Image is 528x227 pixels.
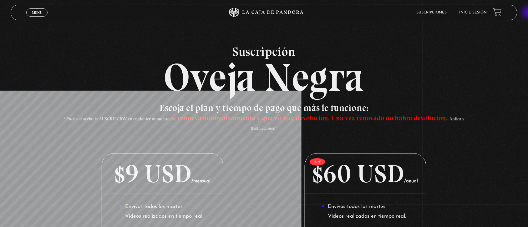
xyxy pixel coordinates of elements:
a: Inicie sesión [459,11,487,14]
a: View your shopping cart [493,8,502,17]
a: Suscripciones [417,11,447,14]
span: /anual [404,179,418,184]
span: /mensual [191,179,211,184]
p: $9 USD [102,154,223,194]
span: Menu [32,11,42,14]
span: Cerrar [30,16,44,20]
span: * Puede cancelar la SUSCRIPCIÓN en cualquier momento, - Aplican Restricciones * [64,116,464,131]
span: Suscripción [11,45,518,58]
p: $60 USD [305,154,426,194]
li: Envivos todos los martes Videos realizados en tiempo real. [119,202,206,221]
span: se renueva automáticamente y que no hay devolución. Una vez renovado no habrá devolución. [170,114,447,122]
h3: Escoja el plan y tiempo de pago que más le funcione: [61,103,467,131]
li: Envivos todos los martes Videos realizados en tiempo real. [322,202,409,221]
h2: Oveja Negra [11,45,518,97]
